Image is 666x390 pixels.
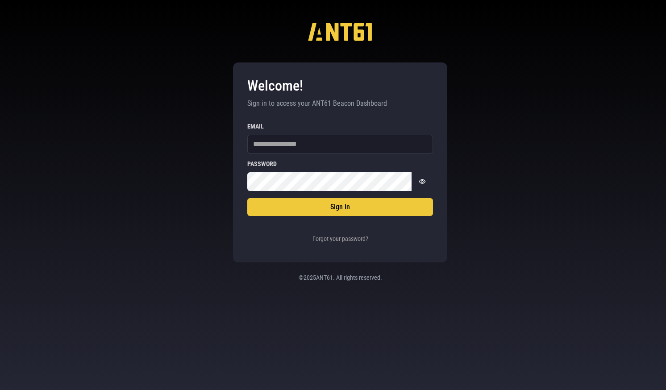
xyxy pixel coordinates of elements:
[247,98,433,109] p: Sign in to access your ANT61 Beacon Dashboard
[247,77,433,95] h3: Welcome!
[247,198,433,216] button: Sign in
[412,172,433,191] button: Show password
[247,161,433,167] label: Password
[244,273,437,282] p: © 2025 ANT61. All rights reserved.
[310,230,370,248] button: Forgot your password?
[247,123,433,129] label: Email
